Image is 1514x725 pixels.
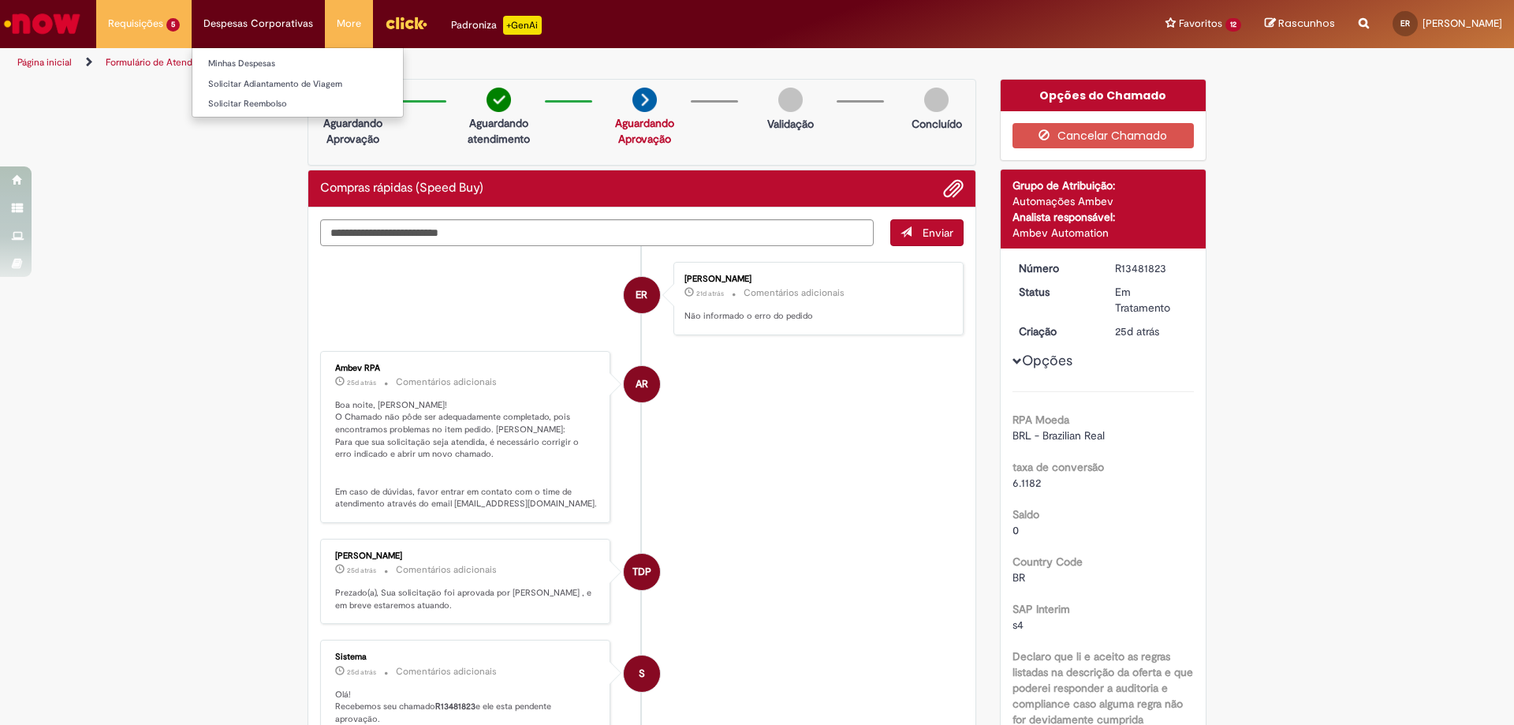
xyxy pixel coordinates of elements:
p: +GenAi [503,16,542,35]
span: 25d atrás [347,667,376,677]
b: Saldo [1012,507,1039,521]
div: Analista responsável: [1012,209,1195,225]
time: 09/09/2025 08:57:53 [696,289,724,298]
a: Rascunhos [1265,17,1335,32]
span: Despesas Corporativas [203,16,313,32]
ul: Trilhas de página [12,48,998,77]
p: Concluído [912,116,962,132]
img: img-circle-grey.png [924,88,949,112]
span: 25d atrás [1115,324,1159,338]
textarea: Digite sua mensagem aqui... [320,219,874,246]
div: Sistema [335,652,598,662]
button: Cancelar Chamado [1012,123,1195,148]
p: Aguardando Aprovação [315,115,391,147]
dt: Status [1007,284,1104,300]
time: 04/09/2025 22:37:31 [347,378,376,387]
h2: Compras rápidas (Speed Buy) Histórico de tíquete [320,181,483,196]
span: BR [1012,570,1025,585]
div: Padroniza [451,16,542,35]
span: [PERSON_NAME] [1423,17,1502,30]
b: SAP Interim [1012,602,1070,616]
span: 25d atrás [347,378,376,387]
p: Validação [767,116,814,132]
div: Ambev RPA [624,366,660,402]
time: 04/09/2025 15:25:34 [347,667,376,677]
div: Em Tratamento [1115,284,1188,316]
div: Automações Ambev [1012,193,1195,209]
div: Ambev Automation [1012,225,1195,241]
a: Página inicial [17,56,72,69]
time: 04/09/2025 15:25:21 [1115,324,1159,338]
img: arrow-next.png [632,88,657,112]
img: check-circle-green.png [487,88,511,112]
div: [PERSON_NAME] [335,551,598,561]
span: ER [636,276,647,314]
button: Adicionar anexos [943,178,964,199]
div: Tiago Del Pintor Alves [624,554,660,590]
small: Comentários adicionais [396,376,497,389]
span: 0 [1012,523,1019,537]
span: 6.1182 [1012,476,1041,490]
img: click_logo_yellow_360x200.png [385,11,427,35]
div: Ambev RPA [335,364,598,373]
small: Comentários adicionais [396,563,497,577]
small: Comentários adicionais [744,286,845,300]
img: ServiceNow [2,8,83,39]
div: 04/09/2025 15:25:21 [1115,323,1188,339]
b: RPA Moeda [1012,413,1069,427]
b: taxa de conversão [1012,460,1104,474]
p: Prezado(a), Sua solicitação foi aprovada por [PERSON_NAME] , e em breve estaremos atuando. [335,587,598,611]
p: Não informado o erro do pedido [684,310,947,323]
p: Boa noite, [PERSON_NAME]! O Chamado não pôde ser adequadamente completado, pois encontramos probl... [335,399,598,510]
span: s4 [1012,618,1024,632]
span: S [639,655,645,693]
dt: Criação [1007,323,1104,339]
span: More [337,16,361,32]
a: Solicitar Reembolso [192,95,403,113]
span: Rascunhos [1278,16,1335,31]
div: System [624,656,660,692]
button: Enviar [890,219,964,246]
a: Formulário de Atendimento [106,56,222,69]
div: Opções do Chamado [1001,80,1206,111]
span: Favoritos [1179,16,1222,32]
ul: Despesas Corporativas [192,47,404,118]
span: 5 [166,18,180,32]
span: BRL - Brazilian Real [1012,428,1105,443]
div: R13481823 [1115,260,1188,276]
a: Aguardando Aprovação [615,116,674,146]
span: 25d atrás [347,566,376,575]
p: Aguardando atendimento [461,115,537,147]
a: Minhas Despesas [192,55,403,73]
div: Grupo de Atribuição: [1012,178,1195,193]
b: Country Code [1012,555,1083,569]
small: Comentários adicionais [396,665,497,678]
b: R13481823 [435,701,475,712]
span: Enviar [923,226,953,240]
a: Solicitar Adiantamento de Viagem [192,76,403,93]
span: Requisições [108,16,163,32]
div: Emilly Caroline De Souza Da Rocha [624,277,660,313]
img: img-circle-grey.png [778,88,803,112]
time: 04/09/2025 15:49:55 [347,566,376,575]
dt: Número [1007,260,1104,276]
span: TDP [632,553,651,591]
span: 12 [1225,18,1241,32]
span: ER [1400,18,1410,28]
div: [PERSON_NAME] [684,275,947,284]
span: AR [636,365,648,403]
span: 21d atrás [696,289,724,298]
